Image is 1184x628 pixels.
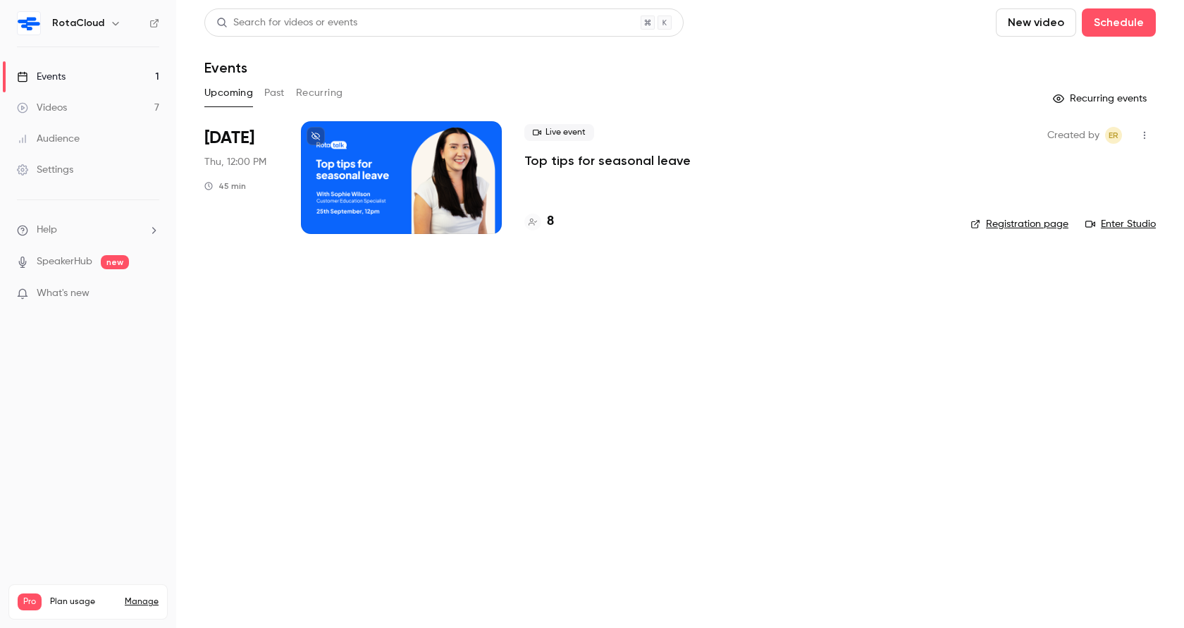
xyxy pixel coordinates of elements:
div: Audience [17,132,80,146]
h4: 8 [547,212,554,231]
span: [DATE] [204,127,254,149]
div: Search for videos or events [216,16,357,30]
h6: RotaCloud [52,16,104,30]
span: Pro [18,593,42,610]
a: Top tips for seasonal leave [524,152,691,169]
button: New video [996,8,1076,37]
div: Sep 25 Thu, 12:00 PM (Europe/London) [204,121,278,234]
button: Upcoming [204,82,253,104]
h1: Events [204,59,247,76]
span: Live event [524,124,594,141]
div: Events [17,70,66,84]
span: Thu, 12:00 PM [204,155,266,169]
div: Videos [17,101,67,115]
a: SpeakerHub [37,254,92,269]
span: ER [1109,127,1118,144]
div: 45 min [204,180,246,192]
span: Help [37,223,57,238]
a: 8 [524,212,554,231]
span: What's new [37,286,90,301]
a: Manage [125,596,159,608]
a: Registration page [970,217,1068,231]
li: help-dropdown-opener [17,223,159,238]
span: Created by [1047,127,1099,144]
a: Enter Studio [1085,217,1156,231]
span: new [101,255,129,269]
button: Schedule [1082,8,1156,37]
button: Recurring events [1047,87,1156,110]
div: Settings [17,163,73,177]
button: Past [264,82,285,104]
span: Plan usage [50,596,116,608]
span: Ethan Rylett [1105,127,1122,144]
button: Recurring [296,82,343,104]
img: RotaCloud [18,12,40,35]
